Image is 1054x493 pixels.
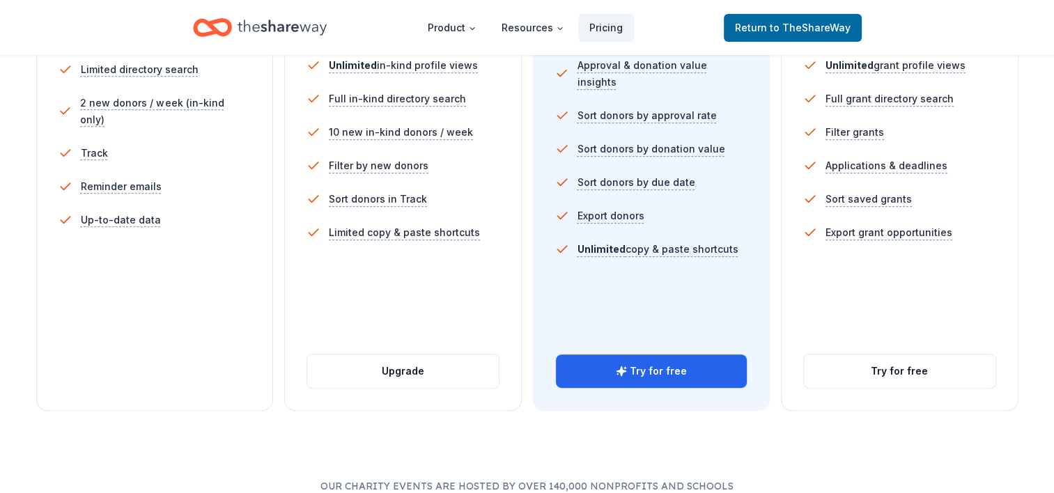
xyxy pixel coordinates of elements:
span: Unlimited [329,59,377,71]
a: Returnto TheShareWay [724,14,862,42]
span: Approval & donation value insights [577,57,747,91]
span: grant profile views [826,59,966,71]
span: Track [81,145,108,162]
button: Try for free [556,354,747,388]
span: Unlimited [826,59,874,71]
span: 2 new donors / week (in-kind only) [80,95,251,128]
button: Product [417,14,488,42]
a: Pricing [578,14,634,42]
span: Up-to-date data [81,212,161,228]
span: Sort donors by donation value [578,141,725,157]
span: Filter grants [826,124,884,141]
span: Sort donors in Track [329,191,427,208]
span: Limited copy & paste shortcuts [329,224,480,241]
span: Export grant opportunities [826,224,952,241]
span: copy & paste shortcuts [578,243,738,255]
span: Full grant directory search [826,91,954,107]
span: Full in-kind directory search [329,91,466,107]
a: Home [193,11,327,44]
span: to TheShareWay [770,22,851,33]
span: Unlimited [578,243,626,255]
span: Sort donors by due date [578,174,695,191]
button: Try for free [804,354,995,388]
span: Export donors [578,208,644,224]
span: in-kind profile views [329,59,478,71]
button: Resources [490,14,575,42]
span: Applications & deadlines [826,157,947,174]
nav: Main [417,11,634,44]
span: Filter by new donors [329,157,428,174]
span: Return [735,19,851,36]
span: Sort saved grants [826,191,912,208]
button: Upgrade [307,354,499,388]
span: Sort donors by approval rate [578,107,717,124]
span: Reminder emails [81,178,162,195]
span: Limited directory search [81,61,199,78]
span: 10 new in-kind donors / week [329,124,473,141]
